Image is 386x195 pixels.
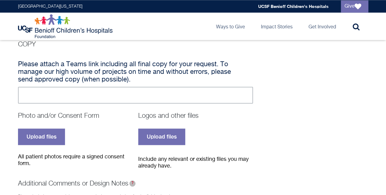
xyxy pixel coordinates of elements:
a: Ways to Give [211,13,250,40]
label: Photo and/or Consent Form [18,113,99,119]
span: Examples [129,180,135,186]
a: Give [341,0,368,13]
a: [GEOGRAPHIC_DATA][US_STATE] [18,4,82,9]
label: Logos and other files [138,113,199,119]
label: COPY [18,41,36,48]
div: All patient photos require a signed consent form. [18,153,133,167]
a: Get Involved [304,13,341,40]
label: Upload files [138,128,185,145]
img: Logo for UCSF Benioff Children's Hospitals Foundation [18,14,114,38]
label: Upload files [18,128,65,145]
label: Additional Comments or Design Notes [18,180,137,187]
a: Impact Stories [256,13,298,40]
a: UCSF Benioff Children's Hospitals [258,4,329,9]
h4: Please attach a Teams link including all final copy for your request. To manage our high volume o... [18,61,253,84]
span: ? [132,181,133,185]
div: Include any relevant or existing files you may already have. [138,156,253,169]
